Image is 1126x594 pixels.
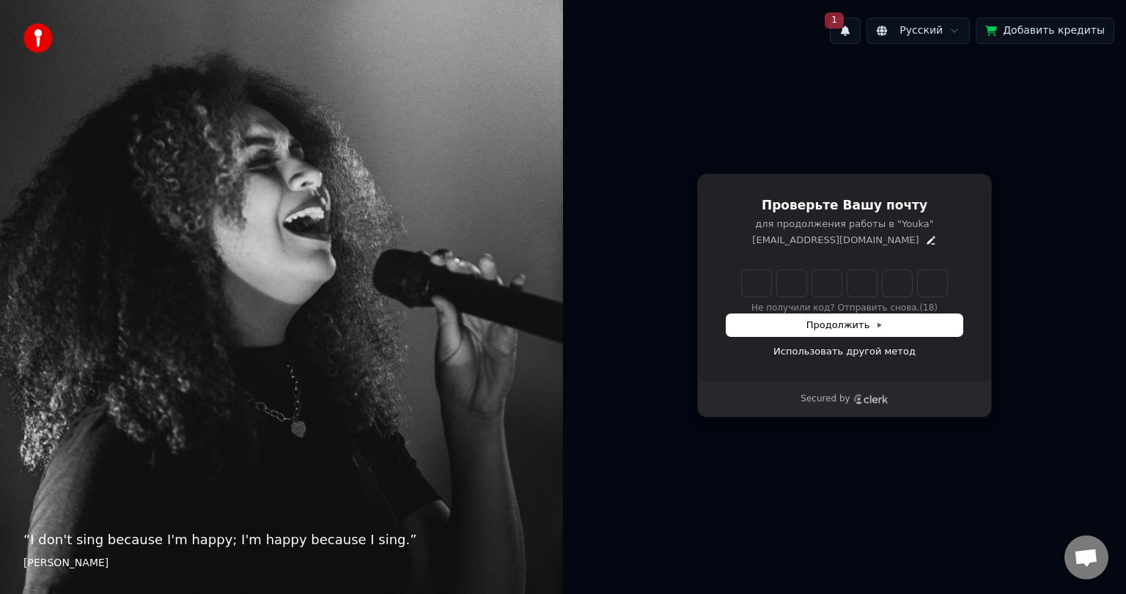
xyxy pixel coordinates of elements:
[726,314,963,336] button: Продолжить
[1064,535,1108,579] a: Открытый чат
[830,18,861,44] button: 1
[773,345,916,358] a: Использовать другой метод
[752,234,919,247] p: [EMAIL_ADDRESS][DOMAIN_NAME]
[23,556,540,571] footer: [PERSON_NAME]
[23,23,53,53] img: youka
[825,12,844,29] span: 1
[806,319,883,332] span: Продолжить
[801,393,850,405] p: Secured by
[726,197,963,215] h1: Проверьте Вашу почту
[925,234,937,246] button: Edit
[726,218,963,231] p: для продолжения работы в "Youka"
[23,530,540,550] p: “ I don't sing because I'm happy; I'm happy because I sing. ”
[976,18,1114,44] button: Добавить кредиты
[853,394,888,404] a: Clerk logo
[742,270,947,297] input: Enter verification code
